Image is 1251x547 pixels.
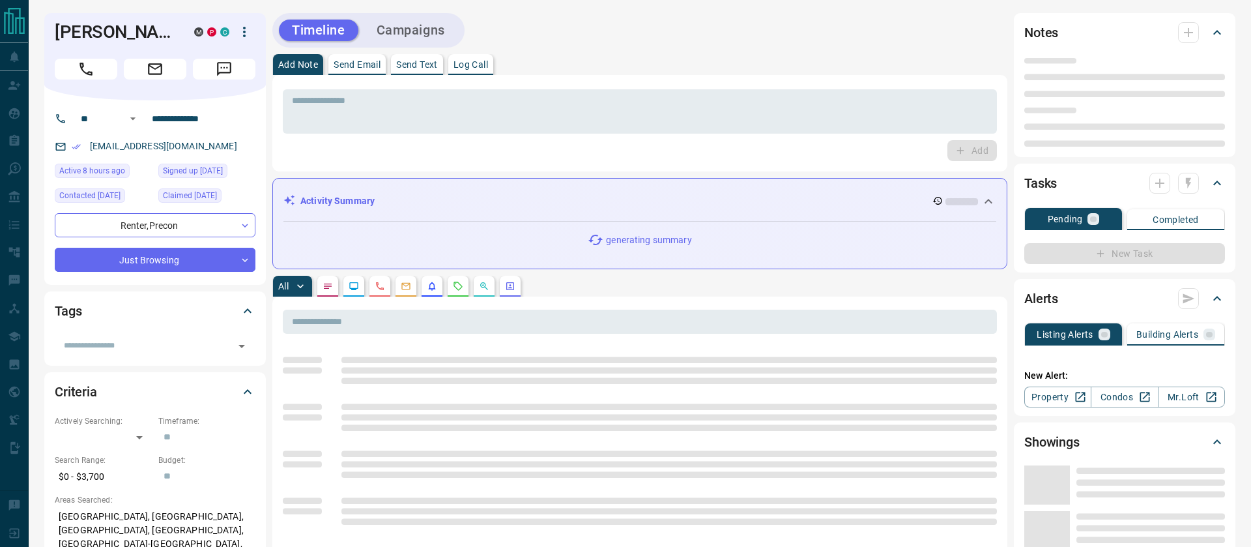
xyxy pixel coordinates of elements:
span: Signed up [DATE] [163,164,223,177]
svg: Calls [375,281,385,291]
button: Timeline [279,20,358,41]
button: Open [233,337,251,355]
h1: [PERSON_NAME] [55,22,175,42]
svg: Email Verified [72,142,81,151]
svg: Notes [323,281,333,291]
div: Tags [55,295,255,327]
svg: Opportunities [479,281,489,291]
div: Renter , Precon [55,213,255,237]
p: Pending [1048,214,1083,224]
p: Log Call [453,60,488,69]
div: property.ca [207,27,216,37]
p: Areas Searched: [55,494,255,506]
div: Criteria [55,376,255,407]
p: Listing Alerts [1037,330,1093,339]
a: Condos [1091,387,1158,407]
div: Tasks [1024,168,1225,199]
a: [EMAIL_ADDRESS][DOMAIN_NAME] [90,141,237,151]
a: Property [1024,387,1091,407]
div: condos.ca [220,27,229,37]
div: Showings [1024,426,1225,458]
span: Claimed [DATE] [163,189,217,202]
p: Send Email [334,60,381,69]
a: Mr.Loft [1158,387,1225,407]
p: Building Alerts [1136,330,1198,339]
svg: Listing Alerts [427,281,437,291]
p: $0 - $3,700 [55,466,152,488]
h2: Criteria [55,381,97,402]
div: Fri Mar 08 2024 [158,188,255,207]
p: Budget: [158,454,255,466]
svg: Requests [453,281,463,291]
h2: Showings [1024,432,1080,452]
h2: Tasks [1024,173,1057,194]
svg: Agent Actions [505,281,515,291]
div: Notes [1024,17,1225,48]
p: Completed [1153,215,1199,224]
p: Timeframe: [158,415,255,427]
svg: Emails [401,281,411,291]
p: Search Range: [55,454,152,466]
h2: Tags [55,301,81,321]
button: Open [125,111,141,126]
p: Add Note [278,60,318,69]
div: Tue Sep 16 2025 [55,164,152,182]
div: Fri Mar 08 2024 [55,188,152,207]
h2: Alerts [1024,288,1058,309]
div: Just Browsing [55,248,255,272]
button: Campaigns [364,20,458,41]
div: Activity Summary [283,189,996,213]
div: mrloft.ca [194,27,203,37]
p: generating summary [606,233,691,247]
p: Activity Summary [300,194,375,208]
span: Message [193,59,255,80]
svg: Lead Browsing Activity [349,281,359,291]
p: New Alert: [1024,369,1225,383]
h2: Notes [1024,22,1058,43]
p: Send Text [396,60,438,69]
p: Actively Searching: [55,415,152,427]
span: Call [55,59,117,80]
div: Sat Jul 29 2023 [158,164,255,182]
div: Alerts [1024,283,1225,314]
span: Active 8 hours ago [59,164,125,177]
span: Contacted [DATE] [59,189,121,202]
span: Email [124,59,186,80]
p: All [278,282,289,291]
